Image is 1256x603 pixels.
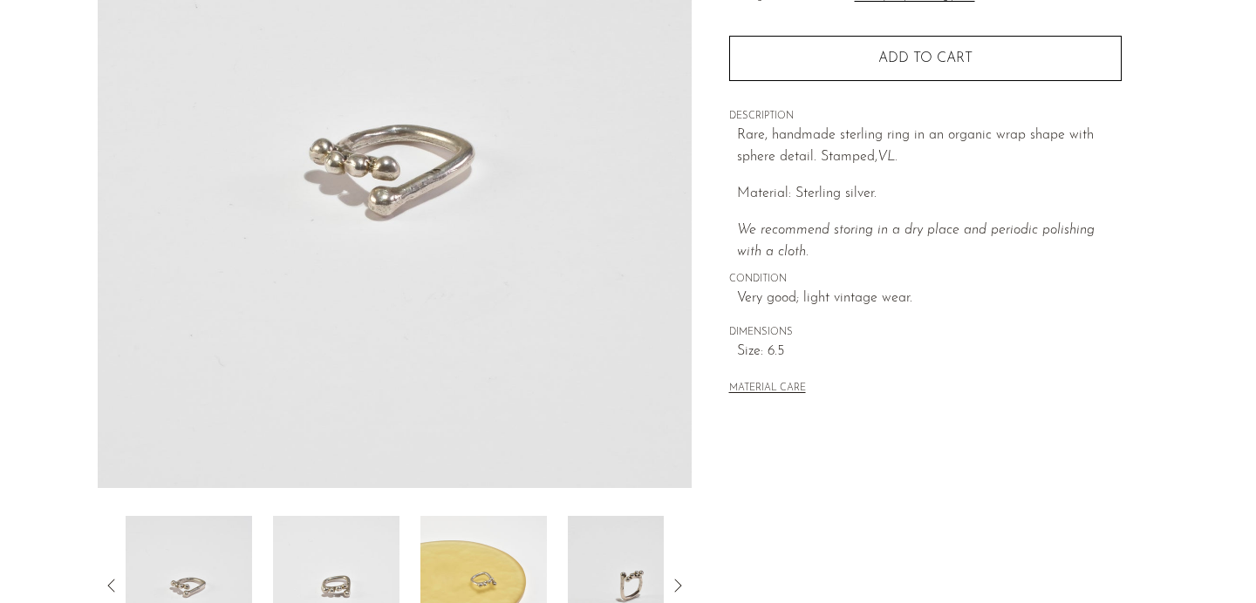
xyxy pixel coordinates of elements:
[729,272,1122,288] span: CONDITION
[729,325,1122,341] span: DIMENSIONS
[729,109,1122,125] span: DESCRIPTION
[737,223,1095,260] i: We recommend storing in a dry place and periodic polishing with a cloth.
[737,341,1122,363] span: Size: 6.5
[737,288,1122,310] span: Very good; light vintage wear.
[877,150,898,164] em: VL.
[729,383,806,396] button: MATERIAL CARE
[729,36,1122,81] button: Add to cart
[737,183,1122,206] p: Material: Sterling silver.
[737,125,1122,169] p: Rare, handmade sterling ring in an organic wrap shape with sphere detail. Stamped,
[878,51,973,65] span: Add to cart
